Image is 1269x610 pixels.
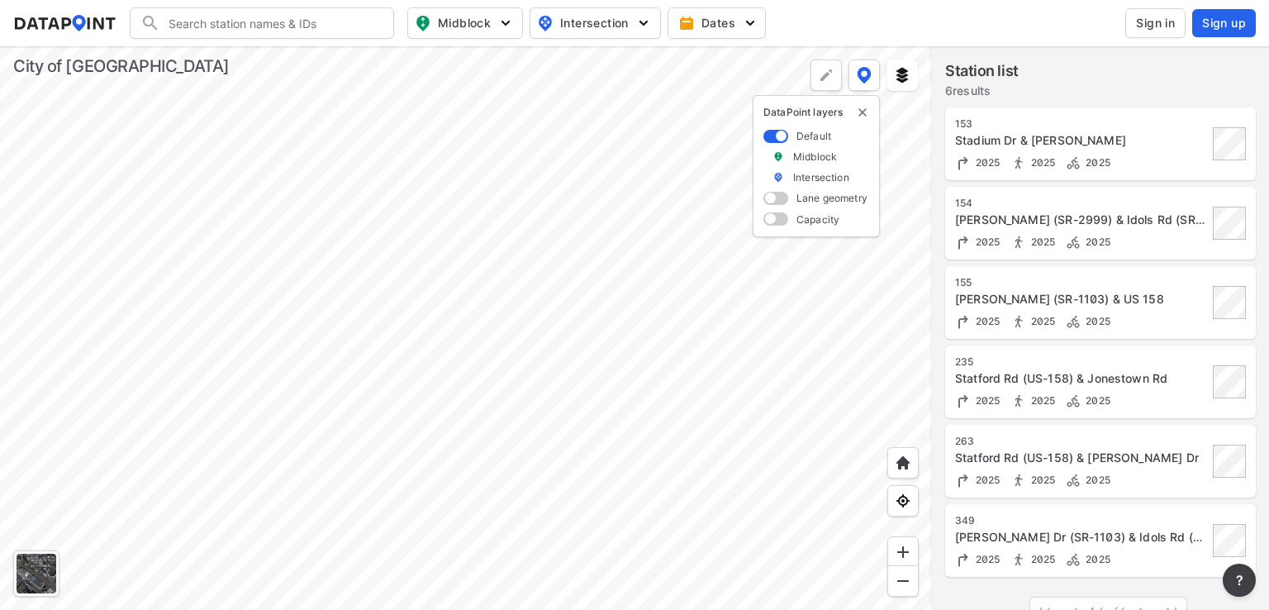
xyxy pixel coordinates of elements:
img: Bicycle count [1065,393,1081,409]
img: Turning count [955,313,972,330]
button: Midblock [407,7,523,39]
div: Home [887,447,919,479]
img: marker_Intersection.6861001b.svg [772,170,784,184]
span: 2025 [972,553,1000,565]
a: Sign up [1189,9,1256,37]
span: Midblock [415,13,512,33]
span: 2025 [972,474,1000,486]
div: View my location [887,485,919,517]
img: ZvzfEJKXnyWIrJytrsY285QMwk63cM6Drc+sIAAAAASUVORK5CYII= [895,544,911,560]
img: Bicycle count [1065,234,1081,250]
img: Bicycle count [1065,155,1081,171]
span: 2025 [972,236,1000,248]
img: Pedestrian count [1010,155,1027,171]
label: Station list [945,60,1019,83]
label: Default [796,129,831,143]
span: Sign in [1136,15,1175,31]
input: Search [160,10,383,36]
img: Turning count [955,393,972,409]
img: map_pin_mid.602f9df1.svg [413,13,433,33]
div: 263 [955,435,1208,448]
img: Pedestrian count [1010,472,1027,488]
div: Statford Rd (US-158) & Jonestown Rd [955,370,1208,387]
div: Middlebrook Dr (SR-1103) & Idols Rd (SR-3000) [955,529,1208,546]
label: Lane geometry [796,191,867,205]
a: Sign in [1122,8,1189,38]
img: zeq5HYn9AnE9l6UmnFLPAAAAAElFTkSuQmCC [895,493,911,509]
span: 2025 [972,156,1000,169]
img: Turning count [955,551,972,568]
img: Turning count [955,472,972,488]
img: MAAAAAElFTkSuQmCC [895,573,911,589]
div: Zoom in [887,536,919,568]
img: layers.ee07997e.svg [894,67,910,83]
span: 2025 [1027,156,1056,169]
span: 2025 [1027,315,1056,327]
label: Midblock [793,150,837,164]
div: 154 [955,197,1208,210]
img: close-external-leyer.3061a1c7.svg [856,106,869,119]
button: Sign up [1192,9,1256,37]
span: Dates [682,15,755,31]
div: Stadium Dr & Clemmons Rd [955,132,1208,149]
img: data-point-layers.37681fc9.svg [857,67,872,83]
div: Middlebrook Rd (SR-1103) & US 158 [955,291,1208,307]
img: 5YPKRKmlfpI5mqlR8AD95paCi+0kK1fRFDJSaMmawlwaeJcJwk9O2fotCW5ve9gAAAAASUVORK5CYII= [742,15,758,31]
button: Intersection [530,7,661,39]
div: 153 [955,117,1208,131]
div: City of [GEOGRAPHIC_DATA] [13,55,230,78]
img: map_pin_int.54838e6b.svg [535,13,555,33]
img: +Dz8AAAAASUVORK5CYII= [818,67,834,83]
img: Bicycle count [1065,313,1081,330]
button: Dates [668,7,766,39]
img: dataPointLogo.9353c09d.svg [13,15,116,31]
img: Bicycle count [1065,472,1081,488]
span: 2025 [1081,474,1110,486]
div: 235 [955,355,1208,369]
span: 2025 [1027,236,1056,248]
span: 2025 [1081,315,1110,327]
img: 5YPKRKmlfpI5mqlR8AD95paCi+0kK1fRFDJSaMmawlwaeJcJwk9O2fotCW5ve9gAAAAASUVORK5CYII= [497,15,514,31]
img: Pedestrian count [1010,551,1027,568]
span: 2025 [972,394,1000,407]
span: 2025 [1081,156,1110,169]
label: 6 results [945,83,1019,99]
img: Bicycle count [1065,551,1081,568]
span: 2025 [1027,553,1056,565]
button: more [1223,564,1256,597]
div: Statford Rd (US-158) & Lockwood Dr [955,450,1208,466]
div: Hampton Rd (SR-2999) & Idols Rd (SR-3000) [955,212,1208,228]
div: Zoom out [887,565,919,597]
span: Sign up [1202,15,1246,31]
button: delete [856,106,869,119]
img: 5YPKRKmlfpI5mqlR8AD95paCi+0kK1fRFDJSaMmawlwaeJcJwk9O2fotCW5ve9gAAAAASUVORK5CYII= [635,15,652,31]
label: Capacity [796,212,839,226]
img: Pedestrian count [1010,393,1027,409]
div: Toggle basemap [13,550,59,597]
div: 155 [955,276,1208,289]
img: Turning count [955,155,972,171]
p: DataPoint layers [763,106,869,119]
span: 2025 [1027,394,1056,407]
span: 2025 [1081,236,1110,248]
span: Intersection [537,13,650,33]
button: External layers [886,60,918,91]
span: 2025 [1081,553,1110,565]
img: +XpAUvaXAN7GudzAAAAAElFTkSuQmCC [895,455,911,471]
span: 2025 [1027,474,1056,486]
img: Pedestrian count [1010,234,1027,250]
div: Polygon tool [810,60,842,91]
button: Sign in [1125,8,1186,38]
span: ? [1233,570,1246,590]
img: Turning count [955,234,972,250]
div: 349 [955,514,1208,527]
button: DataPoint layers [848,60,880,91]
img: marker_Midblock.5ba75e30.svg [772,150,784,164]
label: Intersection [793,170,849,184]
span: 2025 [1081,394,1110,407]
span: 2025 [972,315,1000,327]
img: Pedestrian count [1010,313,1027,330]
img: calendar-gold.39a51dde.svg [678,15,695,31]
